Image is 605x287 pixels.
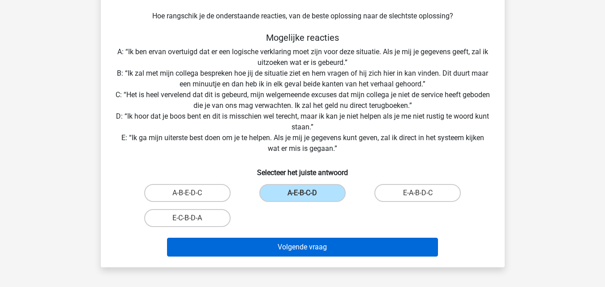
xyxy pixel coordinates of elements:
button: Volgende vraag [167,238,438,257]
label: A-E-B-C-D [259,184,346,202]
h6: Selecteer het juiste antwoord [115,161,490,177]
label: E-C-B-D-A [144,209,231,227]
label: A-B-E-D-C [144,184,231,202]
h5: Mogelijke reacties [115,32,490,43]
label: E-A-B-D-C [374,184,461,202]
